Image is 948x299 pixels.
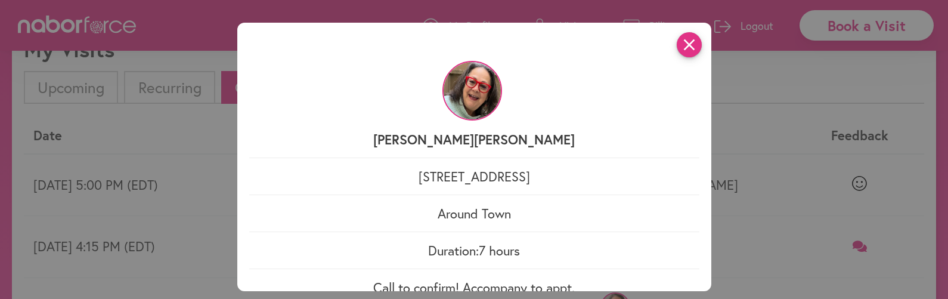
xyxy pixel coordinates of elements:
[249,205,699,222] p: Around Town
[249,279,699,296] p: Call to confirm! Accompany to appt.
[249,131,699,148] p: [PERSON_NAME] [PERSON_NAME]
[677,32,702,57] i: close
[249,242,699,259] p: Duration: 7 hours
[442,61,502,121] img: qxrmk64PQ8O9mkDvtOHm
[249,168,699,185] p: [STREET_ADDRESS]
